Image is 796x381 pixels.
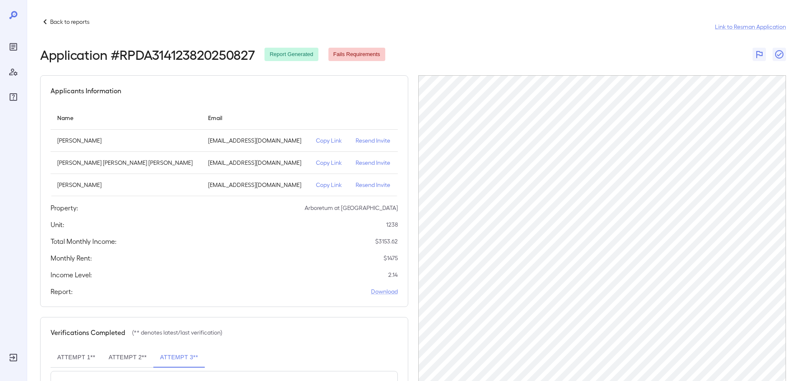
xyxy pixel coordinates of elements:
[51,286,73,297] h5: Report:
[208,159,303,167] p: [EMAIL_ADDRESS][DOMAIN_NAME]
[7,90,20,104] div: FAQ
[40,47,254,62] h2: Application # RPDA314123820250827
[57,181,195,189] p: [PERSON_NAME]
[375,237,398,245] p: $ 3153.62
[356,181,391,189] p: Resend Invite
[51,106,398,196] table: simple table
[316,181,342,189] p: Copy Link
[388,271,398,279] p: 2.14
[51,253,92,263] h5: Monthly Rent:
[208,136,303,145] p: [EMAIL_ADDRESS][DOMAIN_NAME]
[201,106,309,130] th: Email
[7,65,20,79] div: Manage Users
[316,136,342,145] p: Copy Link
[371,287,398,296] a: Download
[264,51,318,59] span: Report Generated
[57,136,195,145] p: [PERSON_NAME]
[57,159,195,167] p: [PERSON_NAME] [PERSON_NAME] [PERSON_NAME]
[316,159,342,167] p: Copy Link
[356,136,391,145] p: Resend Invite
[51,106,201,130] th: Name
[51,203,78,213] h5: Property:
[51,86,121,96] h5: Applicants Information
[208,181,303,189] p: [EMAIL_ADDRESS][DOMAIN_NAME]
[51,270,92,280] h5: Income Level:
[132,328,222,337] p: (** denotes latest/last verification)
[384,254,398,262] p: $ 1475
[7,40,20,54] div: Reports
[328,51,385,59] span: Fails Requirements
[51,220,64,230] h5: Unit:
[153,348,205,368] button: Attempt 3**
[7,351,20,364] div: Log Out
[51,236,117,246] h5: Total Monthly Income:
[51,327,125,338] h5: Verifications Completed
[102,348,153,368] button: Attempt 2**
[715,23,786,31] a: Link to Resman Application
[356,159,391,167] p: Resend Invite
[305,204,398,212] p: Arboretum at [GEOGRAPHIC_DATA]
[51,348,102,368] button: Attempt 1**
[50,18,89,26] p: Back to reports
[386,220,398,229] p: 1238
[753,48,766,61] button: Flag Report
[773,48,786,61] button: Close Report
